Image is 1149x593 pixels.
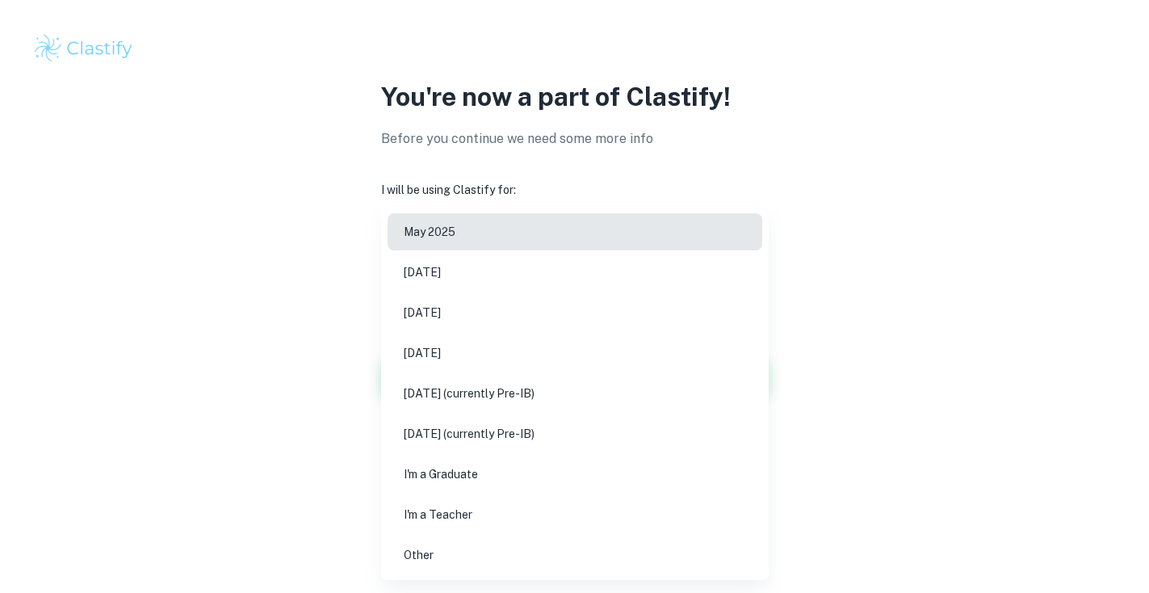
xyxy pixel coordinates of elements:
li: Other [388,536,762,574]
li: [DATE] (currently Pre-IB) [388,375,762,412]
li: [DATE] [388,294,762,331]
li: I'm a Graduate [388,456,762,493]
li: [DATE] [388,334,762,372]
li: May 2025 [388,213,762,250]
li: I'm a Teacher [388,496,762,533]
li: [DATE] [388,254,762,291]
li: [DATE] (currently Pre-IB) [388,415,762,452]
